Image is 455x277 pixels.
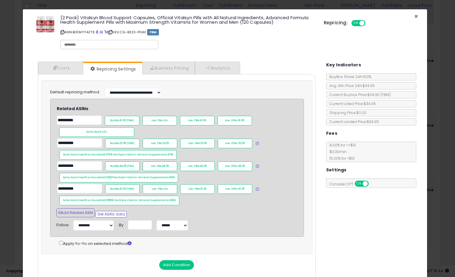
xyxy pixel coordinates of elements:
h5: Repricing: [324,20,348,25]
div: BuyBox: [105,161,140,171]
span: × [414,12,418,21]
span: Health & Household:112439 Multiple Vitamin-Mineral Supplements:4999 [78,176,174,179]
h3: (2 Pack) Vitalsyn Blood Support Capsules, Official Vitalsyn Pills with All Natural Ingredients, A... [60,15,315,24]
div: Sales Rank: [59,173,178,182]
div: By [119,220,123,228]
span: $34.95 [367,92,391,97]
span: Current Landed Price: $34.95 [326,119,379,124]
span: 32.95 (FBM) [120,142,135,145]
span: BuyBox Share 24h: 100% [326,74,371,79]
span: Current Listed Price: $34.95 [326,101,376,106]
a: BuyBox page [96,30,99,35]
span: 44.95 [162,164,169,168]
span: n/a [102,130,107,134]
div: Sales Rank: [59,127,134,137]
div: Low. FBA: [143,139,177,148]
span: Shipping Price: $0.00 [326,110,366,115]
span: 32.95 [200,142,207,145]
h4: Related ASINs [57,107,308,111]
span: Health & Household:300063 Multiple Vitamin-Mineral Supplements:14234 [78,199,176,202]
div: BuyBox: [105,116,139,125]
button: Get ASINs data [96,211,127,218]
div: Low. FBA: [143,184,177,194]
span: 41.95 (FBM) [120,119,134,122]
div: Low. Offer: [218,139,252,148]
span: $0.30 min [326,149,347,154]
div: Follow [56,220,69,228]
span: OFF [368,181,377,186]
div: Sales Rank: [59,196,179,205]
span: Avg. Win Price 24h: $34.95 [326,83,375,88]
span: n/a [163,119,168,122]
div: Low. FBM: [180,139,215,148]
div: BuyBox: [105,184,140,194]
span: 41.95 [238,187,244,191]
span: 32.95 [238,142,245,145]
span: OFF [365,21,374,26]
a: All offer listings [100,30,103,35]
span: 41.95 [200,187,206,191]
span: 15.00 % for > $10 [326,156,355,161]
span: n/a [163,187,168,191]
span: 44.95 [238,164,245,168]
h5: Settings [326,166,347,174]
span: 44.95 [200,164,207,168]
span: Current Buybox Price: [326,92,391,97]
div: Apply Yo-Yo on selected method [59,240,304,247]
div: Low. FBM: [180,184,215,194]
div: Low. FBA: [142,116,177,125]
div: Low. Offer: [218,161,252,171]
h5: Fees [326,130,338,137]
a: Business Pricing [142,62,195,74]
div: Low. FBM: [180,116,214,125]
a: Analytics [195,62,239,74]
div: Sales Rank: [59,150,177,160]
div: BuyBox: [105,139,140,148]
h5: Key Indicators [326,61,361,69]
span: Consider CPT: [326,182,377,187]
img: 51NyU6Bz+vL._SL60_.jpg [36,15,54,33]
div: Low. Offer: [217,116,252,125]
button: Add Related ASIN [56,208,95,217]
p: ASIN: B0FMYY4ZT8 | SKU: CG-B323-P0AV [60,27,315,37]
div: Low. FBA: [143,161,177,171]
a: Your listing only [104,30,108,35]
span: 8.00 % for <= $10 [326,143,356,161]
span: 44.95 (FBA) [120,164,134,168]
a: Repricing Settings [83,63,142,75]
span: 41.95 [200,119,206,122]
div: Low. FBM: [180,161,215,171]
span: ON [355,181,363,186]
span: 36.25 [162,142,169,145]
span: Health & Household:67391 Multiple Vitamin-Mineral Supplements:2794 [78,153,173,156]
span: FBM [147,29,159,35]
a: Costs [38,62,83,74]
span: ON [352,21,359,26]
div: Low. Offer: [218,184,252,194]
button: Add Condition [159,260,194,270]
label: Default repricing method: [50,89,100,95]
span: 41.95 [238,119,244,122]
span: ( FBM ) [381,92,391,97]
span: 41.95 (FBM) [120,187,134,191]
